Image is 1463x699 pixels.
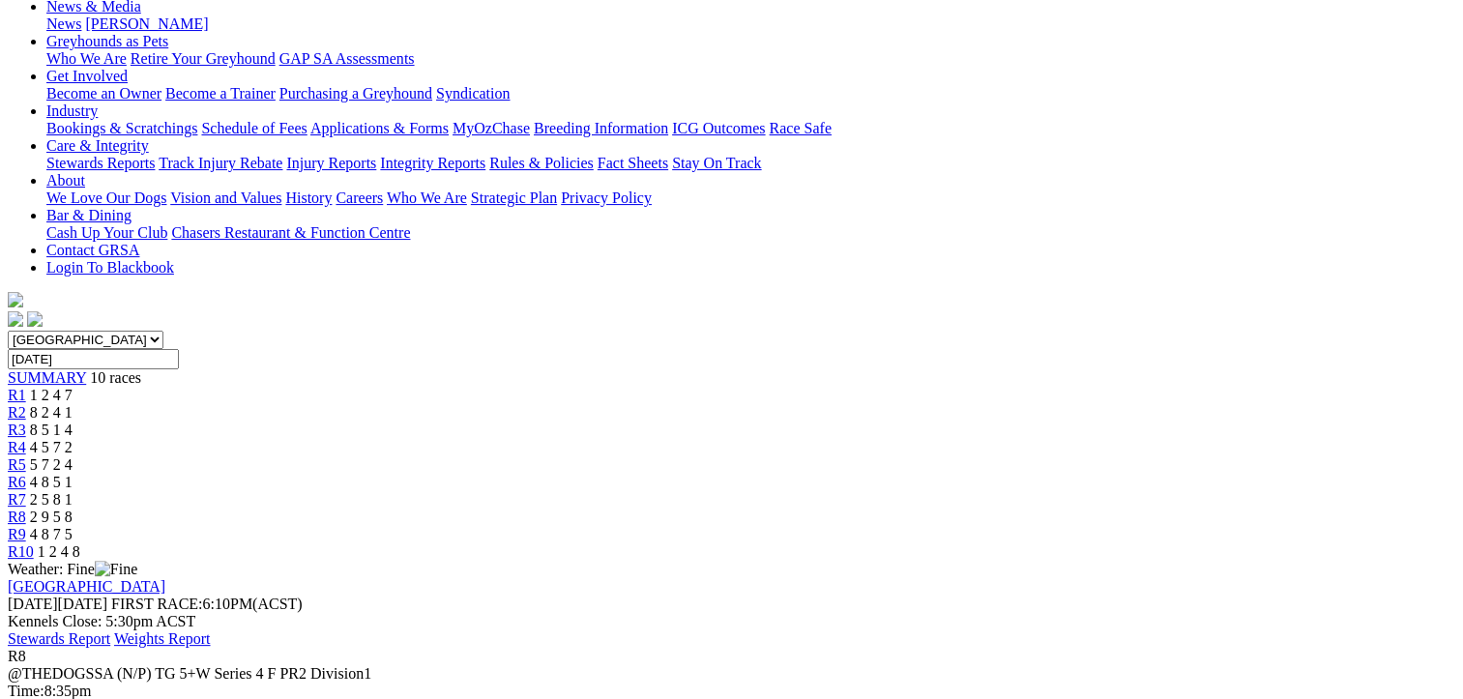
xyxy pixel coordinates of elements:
div: About [46,189,1455,207]
a: Industry [46,102,98,119]
span: 4 8 7 5 [30,526,73,542]
span: 5 7 2 4 [30,456,73,473]
a: Bookings & Scratchings [46,120,197,136]
span: 2 9 5 8 [30,509,73,525]
img: logo-grsa-white.png [8,292,23,307]
span: 8 5 1 4 [30,422,73,438]
a: Stewards Reports [46,155,155,171]
a: R7 [8,491,26,508]
a: R4 [8,439,26,455]
a: Track Injury Rebate [159,155,282,171]
a: Rules & Policies [489,155,594,171]
a: R9 [8,526,26,542]
a: Privacy Policy [561,189,652,206]
img: facebook.svg [8,311,23,327]
a: Careers [336,189,383,206]
a: Schedule of Fees [201,120,307,136]
span: 4 5 7 2 [30,439,73,455]
span: [DATE] [8,596,107,612]
a: Bar & Dining [46,207,132,223]
a: History [285,189,332,206]
a: [PERSON_NAME] [85,15,208,32]
a: R5 [8,456,26,473]
img: Fine [95,561,137,578]
div: @THEDOGSSA (N/P) TG 5+W Series 4 F PR2 Division1 [8,665,1455,683]
a: R6 [8,474,26,490]
a: Greyhounds as Pets [46,33,168,49]
div: Bar & Dining [46,224,1455,242]
input: Select date [8,349,179,369]
a: Weights Report [114,630,211,647]
a: Fact Sheets [598,155,668,171]
a: Chasers Restaurant & Function Centre [171,224,410,241]
a: Get Involved [46,68,128,84]
a: Vision and Values [170,189,281,206]
span: 1 2 4 7 [30,387,73,403]
span: Time: [8,683,44,699]
div: Industry [46,120,1455,137]
a: Strategic Plan [471,189,557,206]
a: MyOzChase [453,120,530,136]
div: Greyhounds as Pets [46,50,1455,68]
a: Retire Your Greyhound [131,50,276,67]
div: Care & Integrity [46,155,1455,172]
a: R1 [8,387,26,403]
a: Become an Owner [46,85,161,102]
a: Who We Are [46,50,127,67]
span: FIRST RACE: [111,596,202,612]
a: Stewards Report [8,630,110,647]
img: twitter.svg [27,311,43,327]
span: 4 8 5 1 [30,474,73,490]
a: GAP SA Assessments [279,50,415,67]
a: Cash Up Your Club [46,224,167,241]
span: R8 [8,648,26,664]
a: R8 [8,509,26,525]
a: SUMMARY [8,369,86,386]
span: 6:10PM(ACST) [111,596,303,612]
span: [DATE] [8,596,58,612]
a: Injury Reports [286,155,376,171]
a: About [46,172,85,189]
a: Race Safe [769,120,831,136]
span: 8 2 4 1 [30,404,73,421]
div: Kennels Close: 5:30pm ACST [8,613,1455,630]
a: Applications & Forms [310,120,449,136]
a: R2 [8,404,26,421]
span: 10 races [90,369,141,386]
a: [GEOGRAPHIC_DATA] [8,578,165,595]
span: 1 2 4 8 [38,543,80,560]
a: Integrity Reports [380,155,485,171]
a: Who We Are [387,189,467,206]
a: We Love Our Dogs [46,189,166,206]
a: Purchasing a Greyhound [279,85,432,102]
a: R10 [8,543,34,560]
div: News & Media [46,15,1455,33]
a: Care & Integrity [46,137,149,154]
a: R3 [8,422,26,438]
a: Login To Blackbook [46,259,174,276]
a: Contact GRSA [46,242,139,258]
a: Syndication [436,85,510,102]
a: Stay On Track [672,155,761,171]
span: Weather: Fine [8,561,137,577]
span: 2 5 8 1 [30,491,73,508]
a: Breeding Information [534,120,668,136]
a: ICG Outcomes [672,120,765,136]
div: Get Involved [46,85,1455,102]
a: News [46,15,81,32]
a: Become a Trainer [165,85,276,102]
